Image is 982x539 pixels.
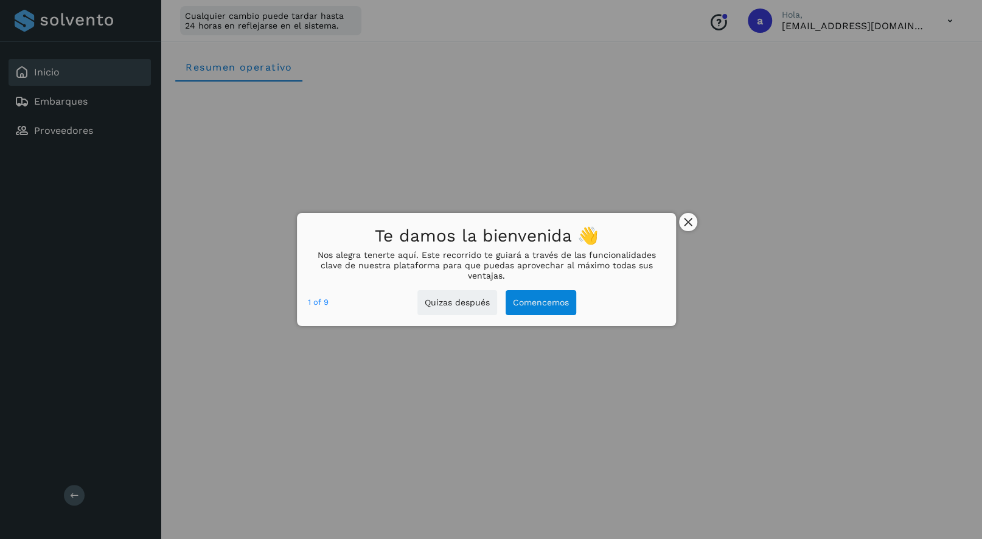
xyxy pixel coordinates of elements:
div: Te damos la bienvenida 👋Nos alegra tenerte aquí. Este recorrido te guiará a través de las funcion... [297,213,677,326]
button: Quizas después [417,290,497,315]
p: Nos alegra tenerte aquí. Este recorrido te guiará a través de las funcionalidades clave de nuestr... [308,250,666,280]
div: 1 of 9 [308,296,329,309]
div: step 1 of 9 [308,296,329,309]
button: close, [679,213,697,231]
h1: Te damos la bienvenida 👋 [308,223,666,250]
button: Comencemos [506,290,576,315]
